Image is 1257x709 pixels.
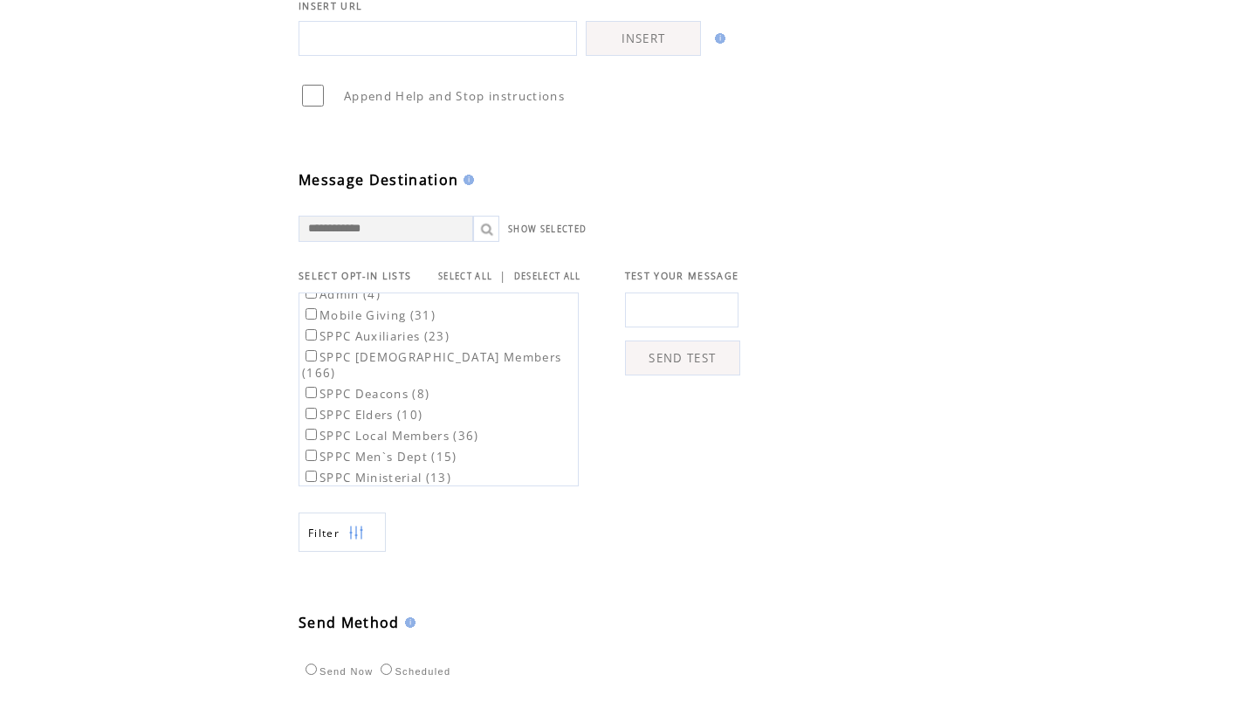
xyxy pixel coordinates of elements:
label: Scheduled [376,666,450,677]
input: SPPC [DEMOGRAPHIC_DATA] Members (166) [306,350,317,361]
input: SPPC Auxiliaries (23) [306,329,317,341]
label: Mobile Giving (31) [302,307,436,323]
a: SELECT ALL [438,271,492,282]
img: help.gif [710,33,725,44]
input: SPPC Local Members (36) [306,429,317,440]
label: SPPC Auxiliaries (23) [302,328,450,344]
span: Append Help and Stop instructions [344,88,565,104]
input: Admin (4) [306,287,317,299]
span: Show filters [308,526,340,540]
img: help.gif [458,175,474,185]
input: SPPC Deacons (8) [306,387,317,398]
img: filters.png [348,513,364,553]
input: SPPC Ministerial (13) [306,471,317,482]
label: SPPC Elders (10) [302,407,422,423]
img: help.gif [400,617,416,628]
input: Send Now [306,664,317,675]
a: Filter [299,513,386,552]
label: SPPC Men`s Dept (15) [302,449,457,465]
span: SELECT OPT-IN LISTS [299,270,411,282]
span: Message Destination [299,170,458,189]
input: SPPC Elders (10) [306,408,317,419]
label: Send Now [301,666,373,677]
label: Admin (4) [302,286,381,302]
label: SPPC Local Members (36) [302,428,479,444]
span: Send Method [299,613,400,632]
label: SPPC Deacons (8) [302,386,429,402]
a: SEND TEST [625,341,740,375]
input: Mobile Giving (31) [306,308,317,320]
input: Scheduled [381,664,392,675]
span: TEST YOUR MESSAGE [625,270,739,282]
label: SPPC [DEMOGRAPHIC_DATA] Members (166) [302,349,561,381]
input: SPPC Men`s Dept (15) [306,450,317,461]
a: SHOW SELECTED [508,224,587,235]
span: | [499,268,506,284]
a: INSERT [586,21,701,56]
label: SPPC Ministerial (13) [302,470,451,485]
a: DESELECT ALL [514,271,581,282]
